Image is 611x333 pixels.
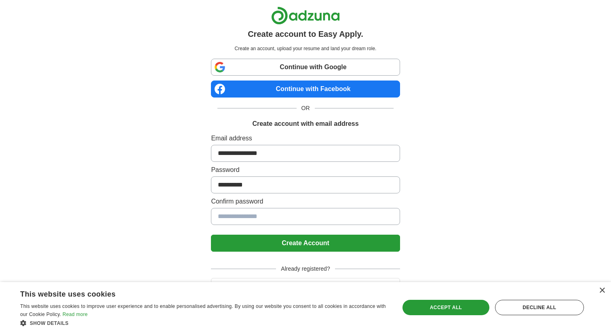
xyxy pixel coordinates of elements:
label: Password [211,165,400,175]
div: Show details [20,319,388,327]
span: This website uses cookies to improve user experience and to enable personalised advertising. By u... [20,303,386,317]
span: Already registered? [276,265,335,273]
h1: Create account to Easy Apply. [248,28,363,40]
h1: Create account with email address [252,119,358,129]
img: Adzuna logo [271,6,340,25]
div: This website uses cookies [20,287,368,299]
div: Decline all [495,300,584,315]
label: Email address [211,134,400,143]
label: Confirm password [211,197,400,206]
div: Close [599,288,605,294]
button: Create Account [211,235,400,252]
div: Accept all [402,300,489,315]
p: Create an account, upload your resume and land your dream role. [213,45,398,52]
span: OR [297,104,315,112]
button: Login [211,278,400,295]
span: Show details [30,320,69,326]
a: Continue with Google [211,59,400,76]
a: Read more, opens a new window [63,312,88,317]
a: Continue with Facebook [211,81,400,98]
